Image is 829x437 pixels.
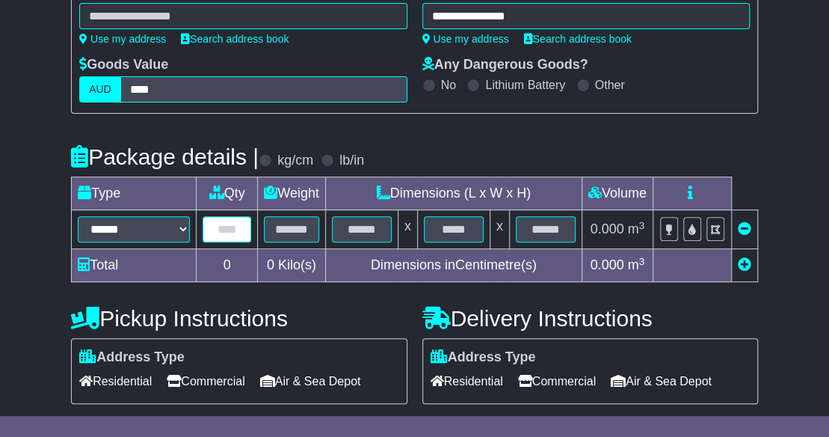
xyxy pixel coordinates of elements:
[431,349,536,366] label: Address Type
[339,153,364,169] label: lb/in
[422,57,588,73] label: Any Dangerous Goods?
[71,306,407,331] h4: Pickup Instructions
[628,221,645,236] span: m
[72,249,197,282] td: Total
[325,249,582,282] td: Dimensions in Centimetre(s)
[738,221,751,236] a: Remove this item
[582,177,653,210] td: Volume
[431,370,503,393] span: Residential
[71,144,259,169] h4: Package details |
[422,33,509,45] a: Use my address
[611,370,712,393] span: Air & Sea Depot
[79,33,166,45] a: Use my address
[79,349,185,366] label: Address Type
[267,257,274,272] span: 0
[79,57,168,73] label: Goods Value
[181,33,289,45] a: Search address book
[639,220,645,231] sup: 3
[595,78,625,92] label: Other
[325,177,582,210] td: Dimensions (L x W x H)
[591,221,624,236] span: 0.000
[79,76,121,103] label: AUD
[72,177,197,210] td: Type
[490,210,509,249] td: x
[628,257,645,272] span: m
[518,370,596,393] span: Commercial
[485,78,565,92] label: Lithium Battery
[260,370,361,393] span: Air & Sea Depot
[197,249,258,282] td: 0
[398,210,417,249] td: x
[197,177,258,210] td: Qty
[277,153,313,169] label: kg/cm
[591,257,624,272] span: 0.000
[79,370,152,393] span: Residential
[441,78,456,92] label: No
[639,256,645,267] sup: 3
[422,306,758,331] h4: Delivery Instructions
[167,370,244,393] span: Commercial
[524,33,632,45] a: Search address book
[258,249,326,282] td: Kilo(s)
[258,177,326,210] td: Weight
[738,257,751,272] a: Add new item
